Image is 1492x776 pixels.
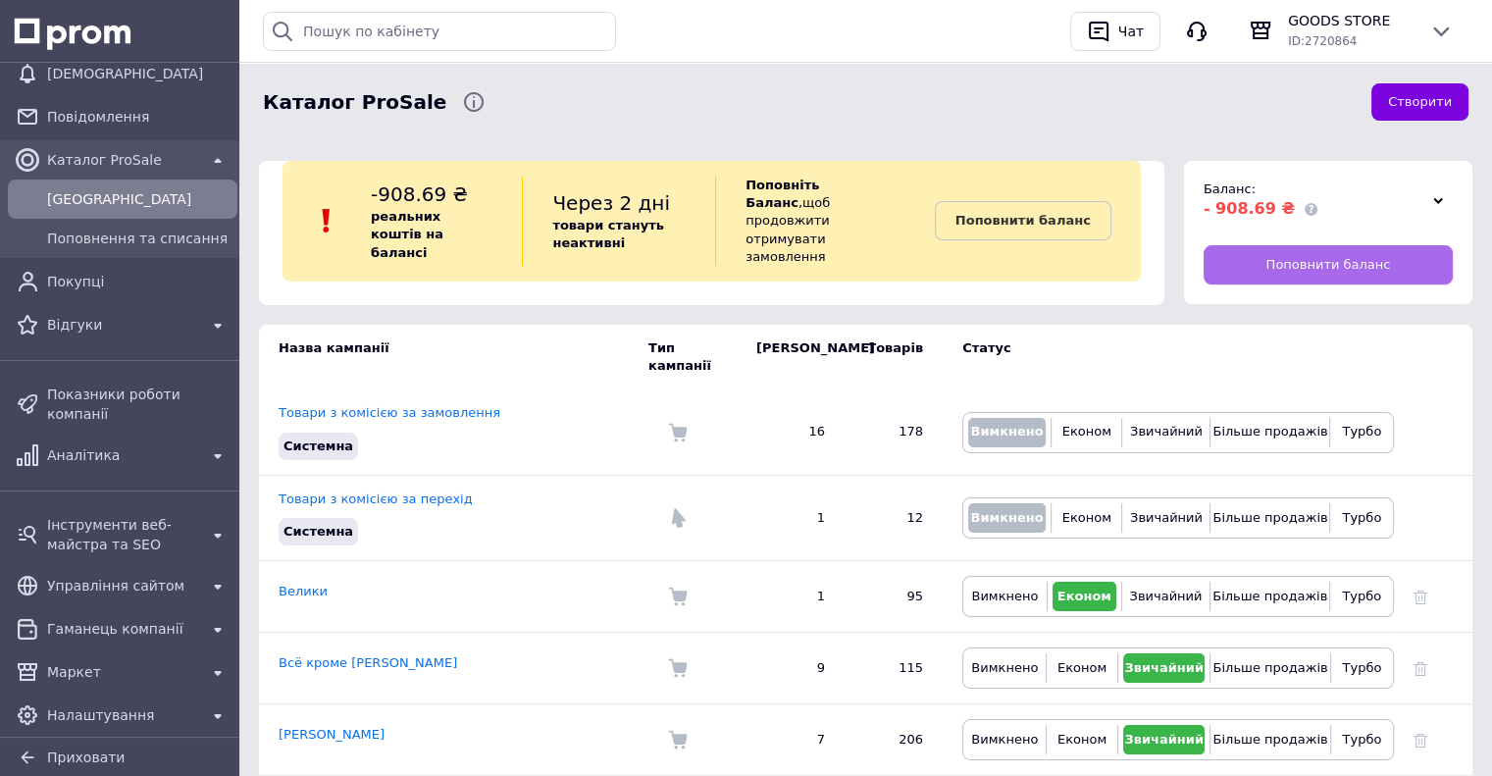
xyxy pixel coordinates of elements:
[1127,503,1205,533] button: Звичайний
[1414,732,1427,747] a: Видалити
[1215,653,1324,683] button: Більше продажів
[1062,424,1111,439] span: Економ
[845,561,943,633] td: 95
[737,704,845,776] td: 7
[47,445,198,465] span: Аналітика
[1215,418,1324,447] button: Більше продажів
[1215,582,1324,611] button: Більше продажів
[1057,589,1111,603] span: Економ
[943,325,1394,389] td: Статус
[1371,83,1468,122] button: Створити
[47,64,230,83] span: [DEMOGRAPHIC_DATA]
[47,515,198,554] span: Інструменти веб-майстра та SEO
[47,150,198,170] span: Каталог ProSale
[47,619,198,639] span: Гаманець компанії
[1204,181,1256,196] span: Баланс:
[279,727,385,742] a: [PERSON_NAME]
[1053,582,1116,611] button: Економ
[371,209,443,259] b: реальних коштів на балансі
[1215,503,1324,533] button: Більше продажів
[668,730,688,750] img: Комісія за замовлення
[1342,589,1381,603] span: Турбо
[1336,725,1388,754] button: Турбо
[1057,732,1106,747] span: Економ
[737,561,845,633] td: 1
[279,405,500,420] a: Товари з комісією за замовлення
[970,424,1043,439] span: Вимкнено
[279,491,473,506] a: Товари з комісією за перехід
[746,178,819,210] b: Поповніть Баланс
[1342,424,1381,439] span: Турбо
[668,508,688,528] img: Комісія за перехід
[935,201,1111,240] a: Поповнити баланс
[279,655,457,670] a: Всё кроме [PERSON_NAME]
[971,732,1038,747] span: Вимкнено
[1127,418,1205,447] button: Звичайний
[970,510,1043,525] span: Вимкнено
[845,633,943,704] td: 115
[1124,732,1204,747] span: Звичайний
[371,182,468,206] span: -908.69 ₴
[1212,660,1327,675] span: Більше продажів
[1335,418,1388,447] button: Турбо
[845,325,943,389] td: Товарів
[1414,589,1427,603] a: Видалити
[668,658,688,678] img: Комісія за замовлення
[263,12,616,51] input: Пошук по кабінету
[737,325,845,389] td: [PERSON_NAME]
[1204,199,1295,218] span: - 908.69 ₴
[1288,11,1414,30] span: GOODS STORE
[968,725,1041,754] button: Вимкнено
[1288,34,1357,48] span: ID: 2720864
[968,582,1042,611] button: Вимкнено
[1212,424,1327,439] span: Більше продажів
[312,206,341,235] img: :exclamation:
[47,662,198,682] span: Маркет
[1127,582,1205,611] button: Звичайний
[968,653,1041,683] button: Вимкнено
[47,705,198,725] span: Налаштування
[1215,725,1324,754] button: Більше продажів
[1212,510,1327,525] span: Більше продажів
[1062,510,1111,525] span: Економ
[47,385,230,424] span: Показники роботи компанії
[1342,660,1381,675] span: Турбо
[968,503,1046,533] button: Вимкнено
[47,315,198,335] span: Відгуки
[845,475,943,560] td: 12
[1052,653,1111,683] button: Економ
[737,633,845,704] td: 9
[971,660,1038,675] span: Вимкнено
[47,189,230,209] span: [GEOGRAPHIC_DATA]
[1123,725,1206,754] button: Звичайний
[971,589,1038,603] span: Вимкнено
[1342,510,1381,525] span: Турбо
[552,191,670,215] span: Через 2 дні
[1342,732,1381,747] span: Турбо
[47,576,198,595] span: Управління сайтом
[715,177,935,266] div: , щоб продовжити отримувати замовлення
[1335,582,1388,611] button: Турбо
[1070,12,1160,51] button: Чат
[263,88,446,117] span: Каталог ProSale
[648,325,737,389] td: Тип кампанії
[1057,660,1106,675] span: Економ
[47,750,125,765] span: Приховати
[737,475,845,560] td: 1
[955,213,1091,228] b: Поповнити баланс
[1204,245,1453,285] a: Поповнити баланс
[1212,732,1327,747] span: Більше продажів
[1114,17,1148,46] div: Чат
[1265,256,1390,274] span: Поповнити баланс
[845,704,943,776] td: 206
[737,389,845,475] td: 16
[1212,589,1327,603] span: Більше продажів
[47,272,230,291] span: Покупці
[1123,653,1206,683] button: Звичайний
[47,229,230,248] span: Поповнення та списання
[279,584,328,598] a: Велики
[1052,725,1111,754] button: Економ
[668,423,688,442] img: Комісія за замовлення
[259,325,648,389] td: Назва кампанії
[1130,424,1203,439] span: Звичайний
